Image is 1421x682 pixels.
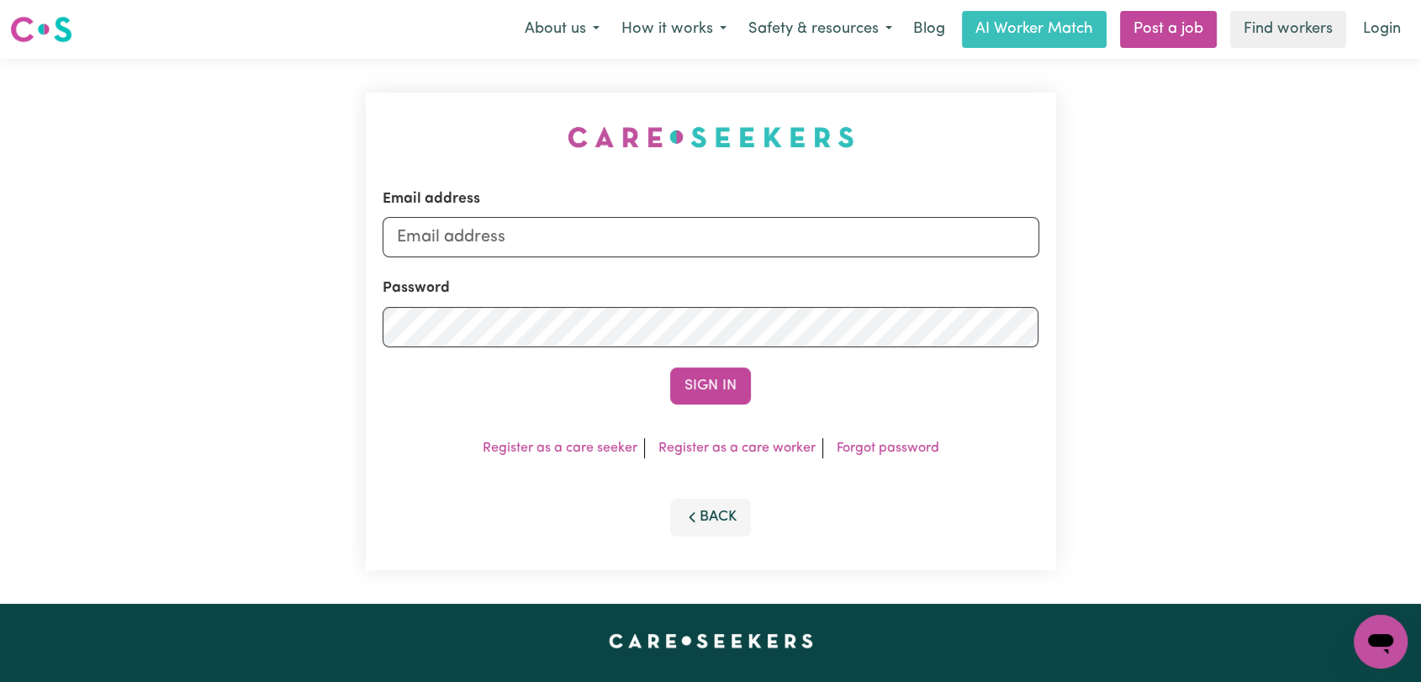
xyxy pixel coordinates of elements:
iframe: Button to launch messaging window [1354,615,1408,669]
a: AI Worker Match [962,11,1107,48]
a: Login [1353,11,1411,48]
a: Register as a care worker [658,441,816,455]
button: About us [514,12,610,47]
a: Post a job [1120,11,1217,48]
img: Careseekers logo [10,14,72,45]
a: Forgot password [837,441,939,455]
a: Blog [903,11,955,48]
button: Sign In [670,367,751,404]
label: Password [383,278,450,299]
button: Back [670,499,751,536]
a: Register as a care seeker [483,441,637,455]
a: Careseekers logo [10,10,72,49]
input: Email address [383,217,1039,257]
label: Email address [383,188,480,210]
button: Safety & resources [737,12,903,47]
a: Find workers [1230,11,1346,48]
button: How it works [610,12,737,47]
a: Careseekers home page [609,634,813,648]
